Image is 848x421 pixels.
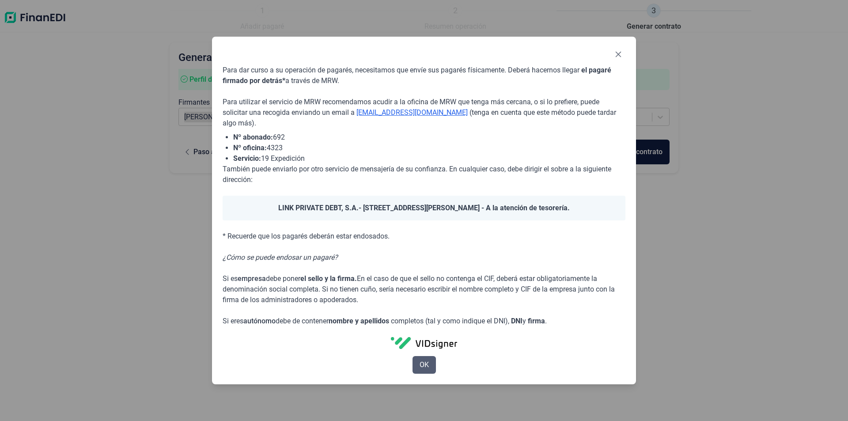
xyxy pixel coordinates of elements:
[243,317,276,325] span: autónomo
[611,47,625,61] button: Close
[233,153,625,164] li: 19 Expedición
[391,337,457,349] img: vidSignerLogo
[223,164,625,185] p: También puede enviarlo por otro servicio de mensajería de su confianza. En cualquier caso, debe d...
[413,356,436,374] button: OK
[223,316,625,326] p: Si eres debe de contener completos (tal y como indique el DNI), y .
[233,154,261,163] span: Servicio:
[223,252,625,263] p: ¿Cómo se puede endosar un pagaré?
[233,133,273,141] span: Nº abonado:
[420,360,429,370] span: OK
[233,132,625,143] li: 692
[278,204,359,212] span: LINK PRIVATE DEBT, S.A.
[356,108,468,117] a: [EMAIL_ADDRESS][DOMAIN_NAME]
[300,274,357,283] span: el sello y la firma.
[223,97,625,129] p: Para utilizar el servicio de MRW recomendamos acudir a la oficina de MRW que tenga más cercana, o...
[223,273,625,305] p: Si es debe poner En el caso de que el sello no contenga el CIF, deberá estar obligatoriamente la ...
[511,317,522,325] span: DNI
[238,274,266,283] span: empresa
[223,65,625,86] p: Para dar curso a su operación de pagarés, necesitamos que envíe sus pagarés físicamente. Deberá h...
[223,196,625,220] div: - [STREET_ADDRESS][PERSON_NAME] - A la atención de tesorería.
[233,144,267,152] span: Nº oficina:
[528,317,545,325] span: firma
[223,231,625,242] p: * Recuerde que los pagarés deberán estar endosados.
[233,143,625,153] li: 4323
[329,317,389,325] span: nombre y apellidos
